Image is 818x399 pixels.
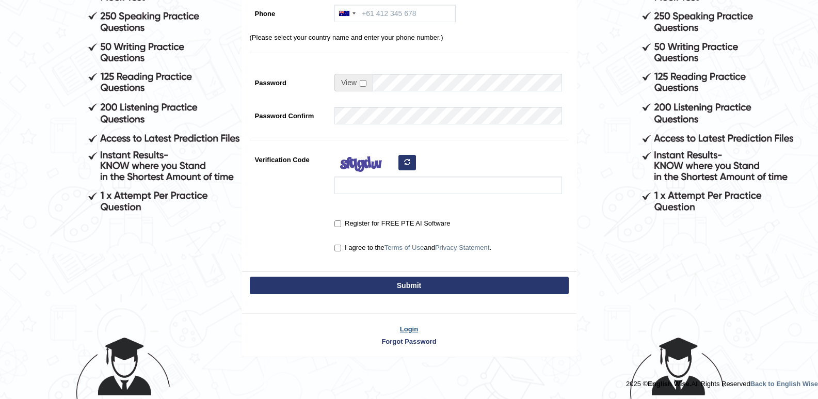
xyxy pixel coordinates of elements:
label: Register for FREE PTE AI Software [334,218,450,229]
strong: English Wise. [648,380,691,388]
a: Terms of Use [384,244,424,251]
p: (Please select your country name and enter your phone number.) [250,33,569,42]
label: Phone [250,5,330,19]
input: Show/Hide Password [360,80,366,87]
div: 2025 © All Rights Reserved [626,374,818,389]
div: Australia: +61 [335,5,359,22]
label: Password [250,74,330,88]
label: Verification Code [250,151,330,165]
button: Submit [250,277,569,294]
a: Back to English Wise [750,380,818,388]
input: +61 412 345 678 [334,5,456,22]
a: Login [242,324,576,334]
label: Password Confirm [250,107,330,121]
input: Register for FREE PTE AI Software [334,220,341,227]
a: Privacy Statement [435,244,490,251]
label: I agree to the and . [334,243,491,253]
input: I agree to theTerms of UseandPrivacy Statement. [334,245,341,251]
a: Forgot Password [242,337,576,346]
